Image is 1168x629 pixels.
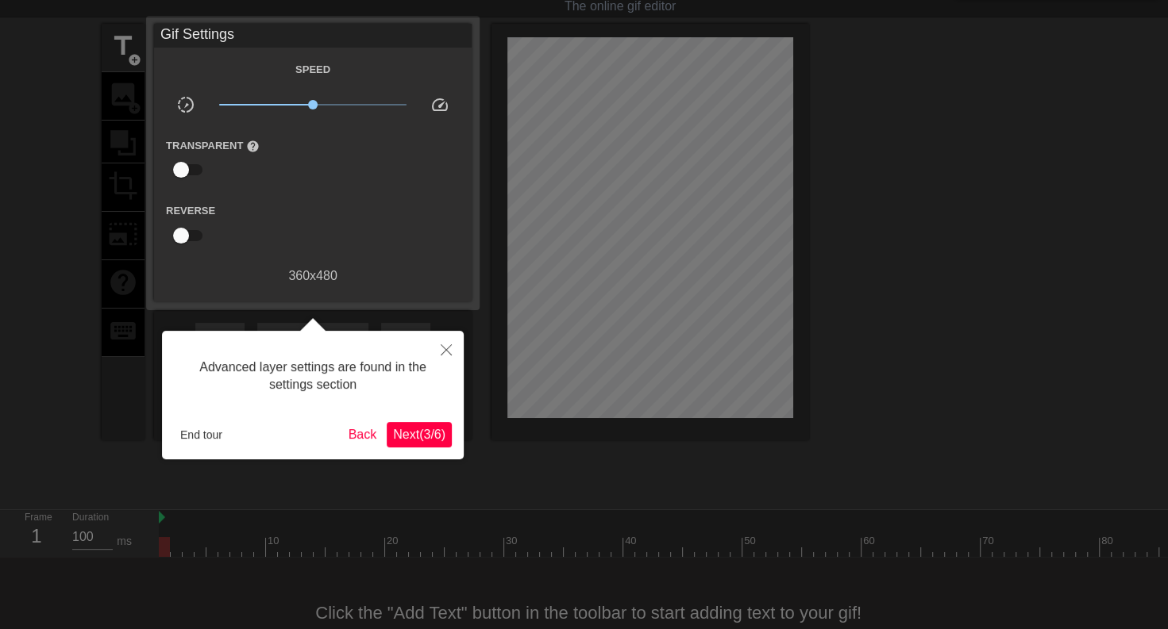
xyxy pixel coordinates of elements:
button: Next [387,422,452,447]
button: Close [429,331,464,367]
div: Advanced layer settings are found in the settings section [174,343,452,410]
span: Next ( 3 / 6 ) [393,428,445,441]
button: End tour [174,423,229,447]
button: Back [342,422,384,447]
